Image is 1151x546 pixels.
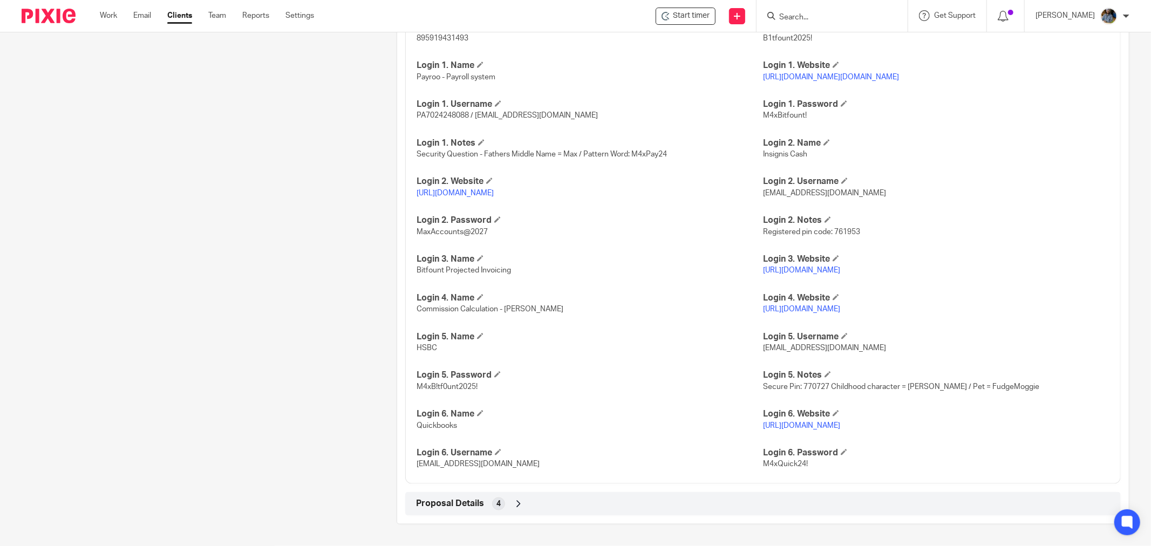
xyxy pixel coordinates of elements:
[763,292,1109,304] h4: Login 4. Website
[763,176,1109,187] h4: Login 2. Username
[496,499,501,509] span: 4
[417,35,468,42] span: 895919431493
[22,9,76,23] img: Pixie
[763,112,807,119] span: M4xBitfount!
[285,10,314,21] a: Settings
[763,228,860,236] span: Registered pin code: 761953
[763,151,807,158] span: Insignis Cash
[133,10,151,21] a: Email
[417,151,667,158] span: Security Question - Fathers Middle Name = Max / Pattern Word: M4xPay24
[417,112,598,119] span: PA7024248088 / [EMAIL_ADDRESS][DOMAIN_NAME]
[208,10,226,21] a: Team
[763,189,886,197] span: [EMAIL_ADDRESS][DOMAIN_NAME]
[417,460,540,468] span: [EMAIL_ADDRESS][DOMAIN_NAME]
[763,73,899,81] a: [URL][DOMAIN_NAME][DOMAIN_NAME]
[763,331,1109,343] h4: Login 5. Username
[167,10,192,21] a: Clients
[417,189,494,197] a: [URL][DOMAIN_NAME]
[673,10,710,22] span: Start timer
[763,408,1109,420] h4: Login 6. Website
[763,422,840,429] a: [URL][DOMAIN_NAME]
[763,460,808,468] span: M4xQuick24!
[417,305,563,313] span: Commission Calculation - [PERSON_NAME]
[417,422,457,429] span: Quickbooks
[763,267,840,274] a: [URL][DOMAIN_NAME]
[417,228,488,236] span: MaxAccounts@2027
[763,254,1109,265] h4: Login 3. Website
[934,12,976,19] span: Get Support
[763,370,1109,381] h4: Login 5. Notes
[417,73,495,81] span: Payroo - Payroll system
[417,176,763,187] h4: Login 2. Website
[417,344,437,352] span: HSBC
[763,99,1109,110] h4: Login 1. Password
[417,138,763,149] h4: Login 1. Notes
[417,99,763,110] h4: Login 1. Username
[763,447,1109,459] h4: Login 6. Password
[763,215,1109,226] h4: Login 2. Notes
[656,8,716,25] div: Bitfount Ltd
[417,60,763,71] h4: Login 1. Name
[778,13,875,23] input: Search
[1036,10,1095,21] p: [PERSON_NAME]
[763,138,1109,149] h4: Login 2. Name
[417,408,763,420] h4: Login 6. Name
[417,447,763,459] h4: Login 6. Username
[417,267,511,274] span: Bitfount Projected Invoicing
[763,344,886,352] span: [EMAIL_ADDRESS][DOMAIN_NAME]
[417,383,478,391] span: M4xB!tf0unt2025!
[242,10,269,21] a: Reports
[417,292,763,304] h4: Login 4. Name
[416,498,484,509] span: Proposal Details
[763,383,1039,391] span: Secure Pin: 770727 Childhood character = [PERSON_NAME] / Pet = FudgeMoggie
[763,60,1109,71] h4: Login 1. Website
[417,215,763,226] h4: Login 2. Password
[417,331,763,343] h4: Login 5. Name
[417,254,763,265] h4: Login 3. Name
[763,35,812,42] span: B1tfount2025!
[417,370,763,381] h4: Login 5. Password
[1100,8,1118,25] img: Jaskaran%20Singh.jpeg
[100,10,117,21] a: Work
[763,305,840,313] a: [URL][DOMAIN_NAME]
